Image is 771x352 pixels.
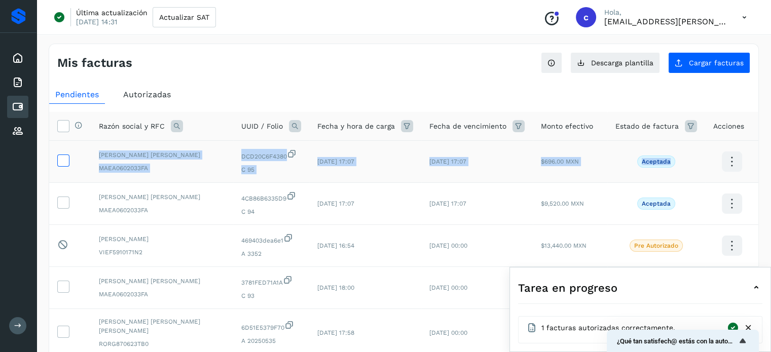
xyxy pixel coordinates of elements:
span: [PERSON_NAME] [PERSON_NAME] [PERSON_NAME] [99,317,225,335]
p: Última actualización [76,8,148,17]
p: Aceptada [642,200,671,207]
p: Hola, [604,8,726,17]
span: UUID / Folio [241,121,283,132]
span: DCD20C6F4380 [241,149,301,161]
div: Proveedores [7,120,28,142]
span: C 95 [241,165,301,174]
button: Cargar facturas [668,52,750,73]
span: $13,440.00 MXN [541,242,586,249]
span: [DATE] 16:54 [317,242,354,249]
span: [DATE] 17:07 [317,200,354,207]
span: MAEA0602033FA [99,290,225,299]
span: 469403dea6e1 [241,233,301,245]
button: Descarga plantilla [570,52,660,73]
span: C 94 [241,207,301,216]
span: Pendientes [55,90,99,99]
span: Monto efectivo [541,121,593,132]
div: Cuentas por pagar [7,96,28,118]
span: [DATE] 17:07 [317,158,354,165]
span: Razón social y RFC [99,121,165,132]
span: 3781FED71A1A [241,275,301,287]
div: Facturas [7,71,28,94]
span: Actualizar SAT [159,14,209,21]
span: Fecha y hora de carga [317,121,395,132]
span: VIEF5910171N2 [99,248,225,257]
span: MAEA0602033FA [99,206,225,215]
span: $696.00 MXN [541,158,579,165]
span: 4CB86B6335D9 [241,191,301,203]
span: Descarga plantilla [591,59,653,66]
span: A 20250535 [241,336,301,345]
span: C 93 [241,291,301,300]
span: [PERSON_NAME] [PERSON_NAME] [99,277,225,286]
div: Tarea en progreso [518,276,762,300]
p: Aceptada [642,158,671,165]
span: Autorizadas [123,90,171,99]
span: [PERSON_NAME] [PERSON_NAME] [99,192,225,202]
span: Acciones [713,121,744,132]
div: Inicio [7,47,28,69]
span: Estado de factura [615,121,679,132]
span: Fecha de vencimiento [429,121,506,132]
span: [DATE] 00:00 [429,242,467,249]
p: coral.lorenzo@clgtransportes.com [604,17,726,26]
span: [DATE] 00:00 [429,284,467,291]
span: [DATE] 17:07 [429,200,466,207]
span: [DATE] 18:00 [317,284,354,291]
span: [DATE] 17:07 [429,158,466,165]
span: Tarea en progreso [518,280,617,296]
p: Pre Autorizado [634,242,678,249]
span: A 3352 [241,249,301,258]
span: 6D51E5379F70 [241,320,301,332]
span: RORG870623TB0 [99,339,225,348]
span: ¿Qué tan satisfech@ estás con la autorización de tus facturas? [617,337,737,345]
span: MAEA0602033FA [99,164,225,173]
span: [PERSON_NAME] [PERSON_NAME] [99,150,225,160]
span: [DATE] 17:58 [317,329,354,336]
span: [PERSON_NAME] [99,234,225,244]
h4: Mis facturas [57,56,132,70]
span: $9,520.00 MXN [541,200,584,207]
span: 1 facturas autorizadas correctamente. [541,323,675,333]
button: Actualizar SAT [153,7,216,27]
span: Cargar facturas [689,59,744,66]
span: [DATE] 00:00 [429,329,467,336]
button: Mostrar encuesta - ¿Qué tan satisfech@ estás con la autorización de tus facturas? [617,335,749,347]
p: [DATE] 14:31 [76,17,117,26]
